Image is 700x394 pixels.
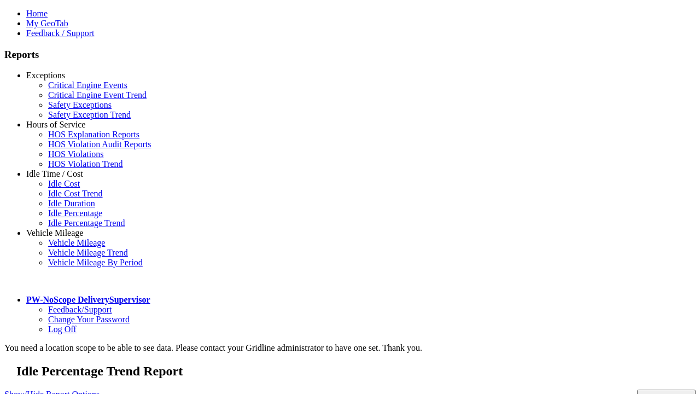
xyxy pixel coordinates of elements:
h3: Reports [4,49,696,61]
a: HOS Violation Trend [48,159,123,169]
a: Critical Engine Event Trend [48,90,147,100]
a: Idle Percentage [48,208,102,218]
a: Idle Cost Trend [48,189,103,198]
a: Vehicle Mileage [26,228,83,237]
a: Vehicle Mileage Trend [48,248,128,257]
a: Exceptions [26,71,65,80]
a: Safety Exceptions [48,100,112,109]
a: Critical Engine Events [48,80,127,90]
a: Hours of Service [26,120,85,129]
a: Idle Cost [48,179,80,188]
a: Idle Percentage Trend [48,218,125,228]
a: PW-NoScope DeliverySupervisor [26,295,150,304]
a: Vehicle Mileage [48,238,105,247]
a: Idle Duration [48,199,95,208]
a: Log Off [48,325,77,334]
a: Change Your Password [48,315,130,324]
a: Idle Time / Cost [26,169,83,178]
a: HOS Violation Audit Reports [48,140,151,149]
h2: Idle Percentage Trend Report [16,364,696,379]
a: Vehicle Mileage By Period [48,258,143,267]
a: Feedback/Support [48,305,112,314]
a: Home [26,9,48,18]
a: HOS Violations [48,149,103,159]
div: You need a location scope to be able to see data. Please contact your Gridline administrator to h... [4,343,696,353]
a: Safety Exception Trend [48,110,131,119]
a: HOS Explanation Reports [48,130,139,139]
a: Feedback / Support [26,28,94,38]
a: My GeoTab [26,19,68,28]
